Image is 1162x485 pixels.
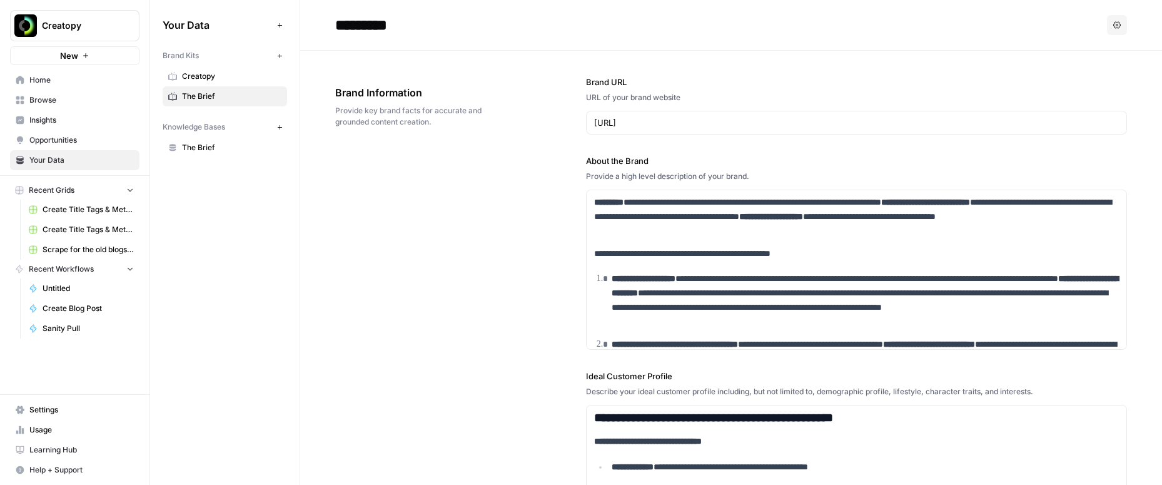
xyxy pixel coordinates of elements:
a: Sanity Pull [23,319,139,339]
span: Opportunities [29,135,134,146]
a: Usage [10,420,139,440]
span: Create Title Tags & Meta Descriptions for Page [43,204,134,215]
span: Creatopy [182,71,281,82]
a: Settings [10,400,139,420]
span: Untitled [43,283,134,294]
span: Recent Workflows [29,263,94,275]
a: Insights [10,110,139,130]
a: Creatopy [163,66,287,86]
button: Recent Workflows [10,260,139,278]
span: Recent Grids [29,185,74,196]
span: Create Blog Post [43,303,134,314]
div: URL of your brand website [586,92,1128,103]
button: Help + Support [10,460,139,480]
a: Create Blog Post [23,299,139,319]
a: Your Data [10,150,139,170]
span: Help + Support [29,464,134,476]
button: New [10,46,139,65]
span: Learning Hub [29,444,134,456]
span: Brand Kits [163,50,199,61]
span: Usage [29,424,134,436]
a: Untitled [23,278,139,299]
span: The Brief [182,142,281,153]
a: The Brief [163,86,287,106]
button: Recent Grids [10,181,139,200]
label: Brand URL [586,76,1128,88]
input: www.sundaysoccer.com [594,116,1119,129]
span: Scrape for the old blogs "You may also like" posts Grid (1) [43,244,134,255]
a: The Brief [163,138,287,158]
a: Home [10,70,139,90]
span: Your Data [163,18,272,33]
a: Opportunities [10,130,139,150]
span: Knowledge Bases [163,121,225,133]
button: Workspace: Creatopy [10,10,139,41]
span: Settings [29,404,134,416]
span: Your Data [29,155,134,166]
span: Creatopy [42,19,118,32]
span: Provide key brand facts for accurate and grounded content creation. [335,105,516,128]
div: Describe your ideal customer profile including, but not limited to, demographic profile, lifestyl... [586,386,1128,397]
span: Create Title Tags & Meta Descriptions for Page [43,224,134,235]
span: Insights [29,115,134,126]
a: Browse [10,90,139,110]
span: Sanity Pull [43,323,134,334]
span: The Brief [182,91,281,102]
a: Create Title Tags & Meta Descriptions for Page [23,220,139,240]
a: Create Title Tags & Meta Descriptions for Page [23,200,139,220]
span: Home [29,74,134,86]
div: Provide a high level description of your brand. [586,171,1128,182]
a: Learning Hub [10,440,139,460]
span: Brand Information [335,85,516,100]
span: New [60,49,78,62]
label: About the Brand [586,155,1128,167]
img: Creatopy Logo [14,14,37,37]
label: Ideal Customer Profile [586,370,1128,382]
a: Scrape for the old blogs "You may also like" posts Grid (1) [23,240,139,260]
span: Browse [29,94,134,106]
